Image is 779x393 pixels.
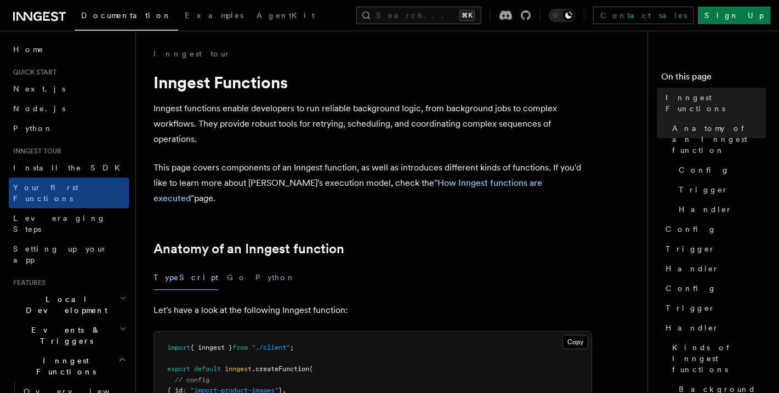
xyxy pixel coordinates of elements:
[698,7,770,24] a: Sign Up
[13,104,65,113] span: Node.js
[9,278,46,287] span: Features
[9,239,129,270] a: Setting up your app
[674,180,766,200] a: Trigger
[593,7,693,24] a: Contact sales
[9,178,129,208] a: Your first Functions
[672,123,766,156] span: Anatomy of an Inngest function
[257,11,315,20] span: AgentKit
[9,208,129,239] a: Leveraging Steps
[9,39,129,59] a: Home
[153,303,592,318] p: Let's have a look at the following Inngest function:
[9,68,56,77] span: Quick start
[13,163,127,172] span: Install the SDK
[661,298,766,318] a: Trigger
[153,101,592,147] p: Inngest functions enable developers to run reliable background logic, from background jobs to com...
[356,7,481,24] button: Search...⌘K
[674,160,766,180] a: Config
[661,259,766,278] a: Handler
[250,3,321,30] a: AgentKit
[153,241,344,257] a: Anatomy of an Inngest function
[13,183,78,203] span: Your first Functions
[666,224,717,235] span: Config
[252,365,309,373] span: .createFunction
[227,265,247,290] button: Go
[252,344,290,351] span: "./client"
[153,160,592,206] p: This page covers components of an Inngest function, as well as introduces different kinds of func...
[13,84,65,93] span: Next.js
[668,338,766,379] a: Kinds of Inngest functions
[153,265,218,290] button: TypeScript
[9,79,129,99] a: Next.js
[309,365,313,373] span: (
[562,335,588,349] button: Copy
[666,303,715,314] span: Trigger
[661,219,766,239] a: Config
[13,214,106,233] span: Leveraging Steps
[9,158,129,178] a: Install the SDK
[9,99,129,118] a: Node.js
[679,164,730,175] span: Config
[9,147,61,156] span: Inngest tour
[13,244,107,264] span: Setting up your app
[679,184,729,195] span: Trigger
[666,92,766,114] span: Inngest Functions
[666,322,719,333] span: Handler
[13,44,44,55] span: Home
[549,9,575,22] button: Toggle dark mode
[75,3,178,31] a: Documentation
[225,365,252,373] span: inngest
[459,10,475,21] kbd: ⌘K
[9,289,129,320] button: Local Development
[9,324,120,346] span: Events & Triggers
[661,70,766,88] h4: On this page
[661,88,766,118] a: Inngest Functions
[9,355,118,377] span: Inngest Functions
[9,294,120,316] span: Local Development
[679,204,732,215] span: Handler
[9,351,129,381] button: Inngest Functions
[661,278,766,298] a: Config
[666,283,717,294] span: Config
[674,200,766,219] a: Handler
[13,124,53,133] span: Python
[668,118,766,160] a: Anatomy of an Inngest function
[81,11,172,20] span: Documentation
[290,344,294,351] span: ;
[9,320,129,351] button: Events & Triggers
[153,72,592,92] h1: Inngest Functions
[175,376,209,384] span: // config
[672,342,766,375] span: Kinds of Inngest functions
[178,3,250,30] a: Examples
[185,11,243,20] span: Examples
[167,365,190,373] span: export
[255,265,295,290] button: Python
[153,48,230,59] a: Inngest tour
[167,344,190,351] span: import
[232,344,248,351] span: from
[9,118,129,138] a: Python
[666,243,715,254] span: Trigger
[661,239,766,259] a: Trigger
[666,263,719,274] span: Handler
[194,365,221,373] span: default
[661,318,766,338] a: Handler
[190,344,232,351] span: { inngest }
